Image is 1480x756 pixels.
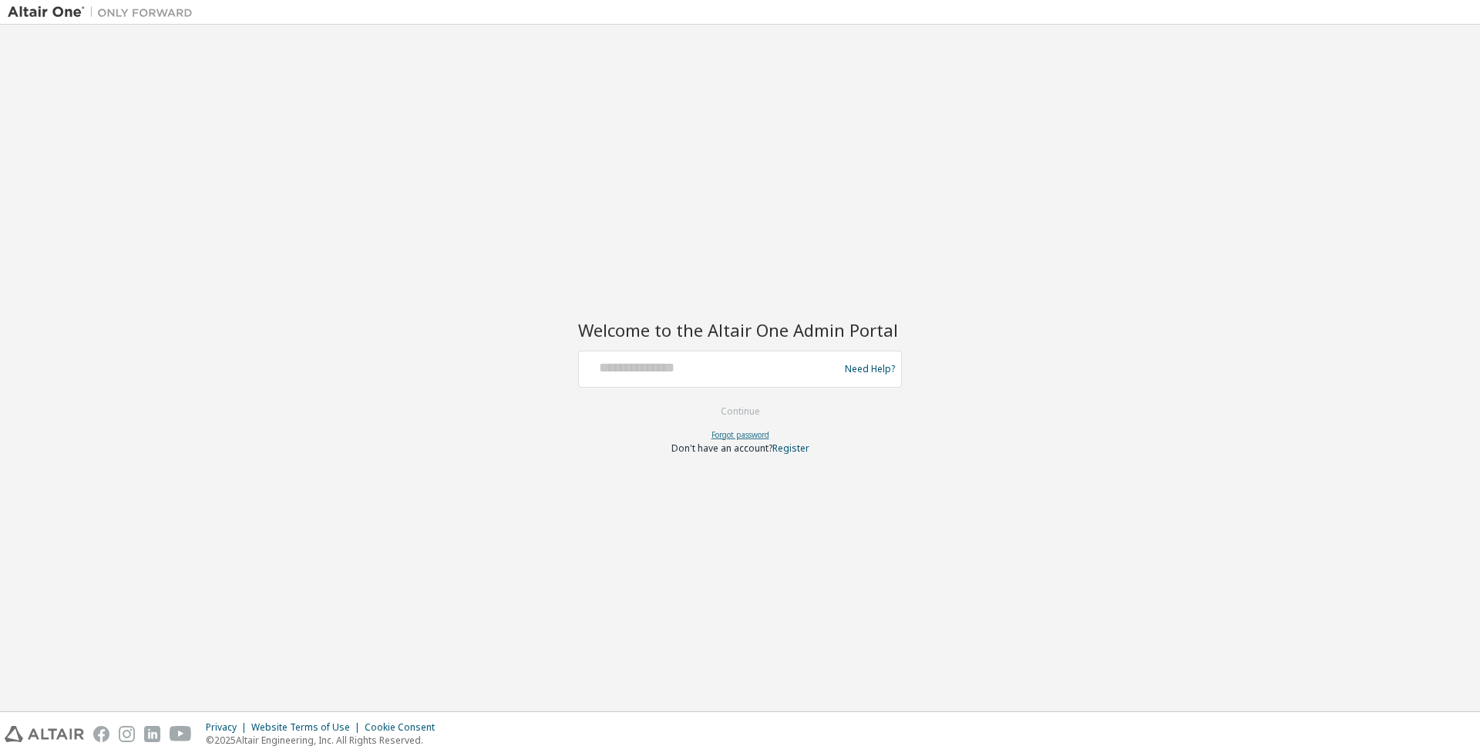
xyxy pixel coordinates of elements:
a: Register [772,442,809,455]
img: altair_logo.svg [5,726,84,742]
h2: Welcome to the Altair One Admin Portal [578,319,902,341]
span: Don't have an account? [671,442,772,455]
img: youtube.svg [170,726,192,742]
img: linkedin.svg [144,726,160,742]
div: Privacy [206,721,251,734]
img: instagram.svg [119,726,135,742]
p: © 2025 Altair Engineering, Inc. All Rights Reserved. [206,734,444,747]
div: Website Terms of Use [251,721,365,734]
img: facebook.svg [93,726,109,742]
div: Cookie Consent [365,721,444,734]
a: Forgot password [711,429,769,440]
img: Altair One [8,5,200,20]
a: Need Help? [845,368,895,369]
